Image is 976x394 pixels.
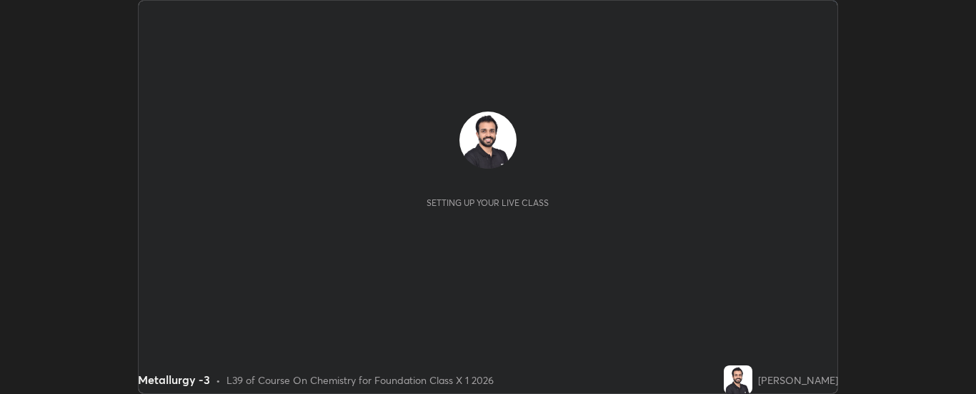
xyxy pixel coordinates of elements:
[226,373,494,388] div: L39 of Course On Chemistry for Foundation Class X 1 2026
[724,365,752,394] img: deb16bbe4d124ce49f592df3746f13e8.jpg
[138,371,210,388] div: Metallurgy -3
[459,112,517,169] img: deb16bbe4d124ce49f592df3746f13e8.jpg
[758,373,838,388] div: [PERSON_NAME]
[427,197,549,208] div: Setting up your live class
[216,373,221,388] div: •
